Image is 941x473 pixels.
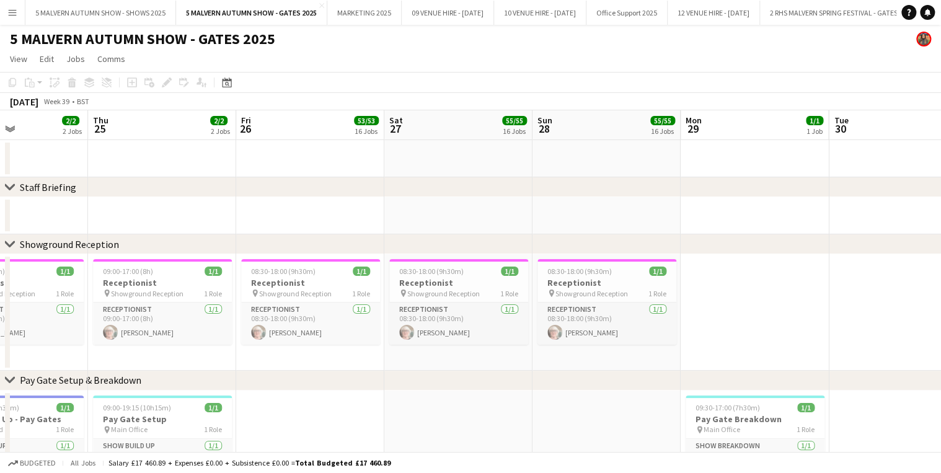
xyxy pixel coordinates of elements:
[10,30,275,48] h1: 5 MALVERN AUTUMN SHOW - GATES 2025
[92,51,130,67] a: Comms
[10,95,38,108] div: [DATE]
[760,1,924,25] button: 2 RHS MALVERN SPRING FESTIVAL - GATES 2025
[916,32,931,46] app-user-avatar: Esme Ruff
[20,181,76,193] div: Staff Briefing
[61,51,90,67] a: Jobs
[41,97,72,106] span: Week 39
[586,1,668,25] button: Office Support 2025
[20,238,119,250] div: Showground Reception
[327,1,402,25] button: MARKETING 2025
[20,374,141,386] div: Pay Gate Setup & Breakdown
[40,53,54,64] span: Edit
[66,53,85,64] span: Jobs
[108,458,391,467] div: Salary £17 460.89 + Expenses £0.00 + Subsistence £0.00 =
[6,456,58,470] button: Budgeted
[176,1,327,25] button: 5 MALVERN AUTUMN SHOW - GATES 2025
[20,459,56,467] span: Budgeted
[77,97,89,106] div: BST
[97,53,125,64] span: Comms
[402,1,494,25] button: 09 VENUE HIRE - [DATE]
[668,1,760,25] button: 12 VENUE HIRE - [DATE]
[35,51,59,67] a: Edit
[10,53,27,64] span: View
[494,1,586,25] button: 10 VENUE HIRE - [DATE]
[5,51,32,67] a: View
[25,1,176,25] button: 5 MALVERN AUTUMN SHOW - SHOWS 2025
[68,458,98,467] span: All jobs
[295,458,391,467] span: Total Budgeted £17 460.89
